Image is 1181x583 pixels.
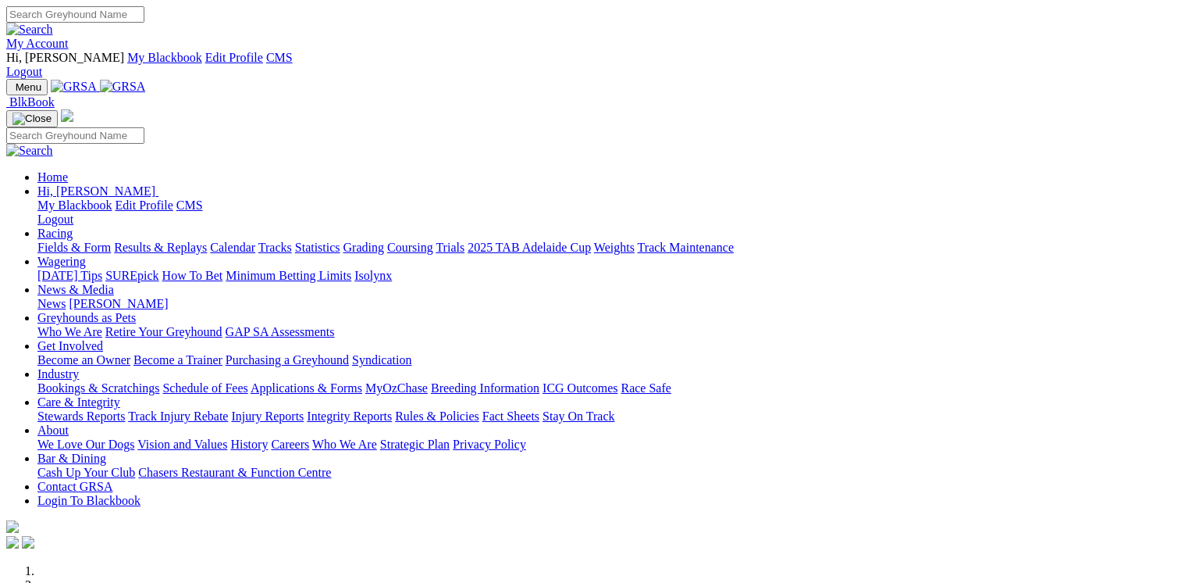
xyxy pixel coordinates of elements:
a: Vision and Values [137,438,227,451]
a: News & Media [37,283,114,296]
a: Privacy Policy [453,438,526,451]
a: SUREpick [105,269,158,282]
button: Toggle navigation [6,79,48,95]
a: Breeding Information [431,381,539,395]
img: Search [6,144,53,158]
a: Calendar [210,241,255,254]
a: Weights [594,241,635,254]
a: Care & Integrity [37,395,120,409]
a: Tracks [258,241,292,254]
input: Search [6,6,144,23]
a: Isolynx [354,269,392,282]
a: Industry [37,367,79,381]
a: Who We Are [312,438,377,451]
a: Syndication [352,353,411,367]
a: How To Bet [162,269,223,282]
a: [DATE] Tips [37,269,102,282]
a: Bookings & Scratchings [37,381,159,395]
a: 2025 TAB Adelaide Cup [468,241,591,254]
div: Hi, [PERSON_NAME] [37,199,1175,227]
a: Fact Sheets [482,410,539,423]
a: Careers [271,438,309,451]
a: Track Maintenance [638,241,734,254]
div: Get Involved [37,353,1175,367]
img: logo-grsa-white.png [61,109,73,122]
img: Search [6,23,53,37]
a: My Account [6,37,69,50]
span: Hi, [PERSON_NAME] [6,51,124,64]
a: CMS [176,199,203,212]
a: Coursing [387,241,433,254]
img: logo-grsa-white.png [6,520,19,533]
a: Logout [6,65,42,78]
a: Rules & Policies [395,410,479,423]
div: Racing [37,241,1175,255]
a: About [37,424,69,437]
a: Stay On Track [542,410,614,423]
img: facebook.svg [6,536,19,549]
img: GRSA [100,80,146,94]
a: Bar & Dining [37,452,106,465]
div: News & Media [37,297,1175,311]
a: Logout [37,213,73,226]
a: Get Involved [37,339,103,352]
a: Trials [436,241,464,254]
a: BlkBook [6,95,55,109]
a: MyOzChase [365,381,428,395]
a: Results & Replays [114,241,207,254]
a: Purchasing a Greyhound [226,353,349,367]
a: Schedule of Fees [162,381,247,395]
a: Injury Reports [231,410,304,423]
a: Edit Profile [205,51,263,64]
a: News [37,297,66,310]
span: Menu [16,81,41,93]
a: My Blackbook [37,199,112,212]
a: Strategic Plan [380,438,450,451]
a: Hi, [PERSON_NAME] [37,184,158,198]
img: twitter.svg [22,536,34,549]
a: Integrity Reports [307,410,392,423]
a: CMS [266,51,293,64]
a: GAP SA Assessments [226,325,335,338]
div: Industry [37,381,1175,395]
a: Minimum Betting Limits [226,269,351,282]
a: Greyhounds as Pets [37,311,136,324]
input: Search [6,127,144,144]
a: Stewards Reports [37,410,125,423]
a: We Love Our Dogs [37,438,134,451]
a: Grading [343,241,384,254]
img: GRSA [51,80,97,94]
div: Bar & Dining [37,466,1175,480]
div: My Account [6,51,1175,79]
a: Cash Up Your Club [37,466,135,479]
a: Wagering [37,255,86,268]
a: Login To Blackbook [37,494,141,507]
a: Racing [37,227,73,240]
button: Toggle navigation [6,110,58,127]
div: Care & Integrity [37,410,1175,424]
a: Race Safe [621,381,671,395]
a: Become a Trainer [133,353,222,367]
a: Contact GRSA [37,480,112,493]
a: Edit Profile [116,199,173,212]
a: Fields & Form [37,241,111,254]
a: Who We Are [37,325,102,338]
div: About [37,438,1175,452]
span: BlkBook [9,95,55,109]
a: History [230,438,268,451]
a: [PERSON_NAME] [69,297,168,310]
a: Retire Your Greyhound [105,325,222,338]
div: Greyhounds as Pets [37,325,1175,339]
a: Applications & Forms [251,381,362,395]
a: Track Injury Rebate [128,410,228,423]
a: My Blackbook [127,51,202,64]
a: Home [37,170,68,184]
a: Become an Owner [37,353,130,367]
a: Chasers Restaurant & Function Centre [138,466,331,479]
a: Statistics [295,241,340,254]
span: Hi, [PERSON_NAME] [37,184,155,198]
a: ICG Outcomes [542,381,617,395]
img: Close [12,113,52,125]
div: Wagering [37,269,1175,283]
